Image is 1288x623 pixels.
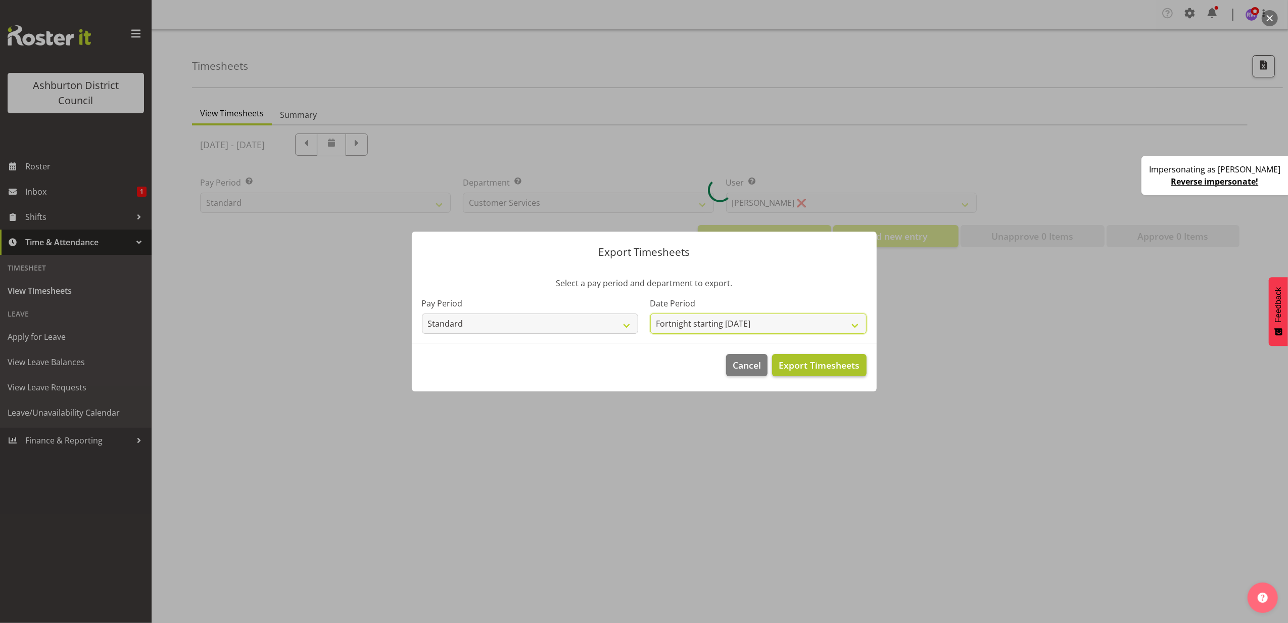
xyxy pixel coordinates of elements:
[1258,593,1268,603] img: help-xxl-2.png
[726,354,768,376] button: Cancel
[422,277,867,289] p: Select a pay period and department to export.
[733,359,761,372] span: Cancel
[1274,287,1283,323] span: Feedback
[1269,277,1288,346] button: Feedback - Show survey
[1149,163,1280,175] p: Impersonating as [PERSON_NAME]
[422,297,638,309] label: Pay Period
[779,359,860,372] span: Export Timesheets
[1171,176,1259,187] a: Reverse impersonate!
[772,354,866,376] button: Export Timesheets
[650,297,867,309] label: Date Period
[422,247,867,257] p: Export Timesheets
